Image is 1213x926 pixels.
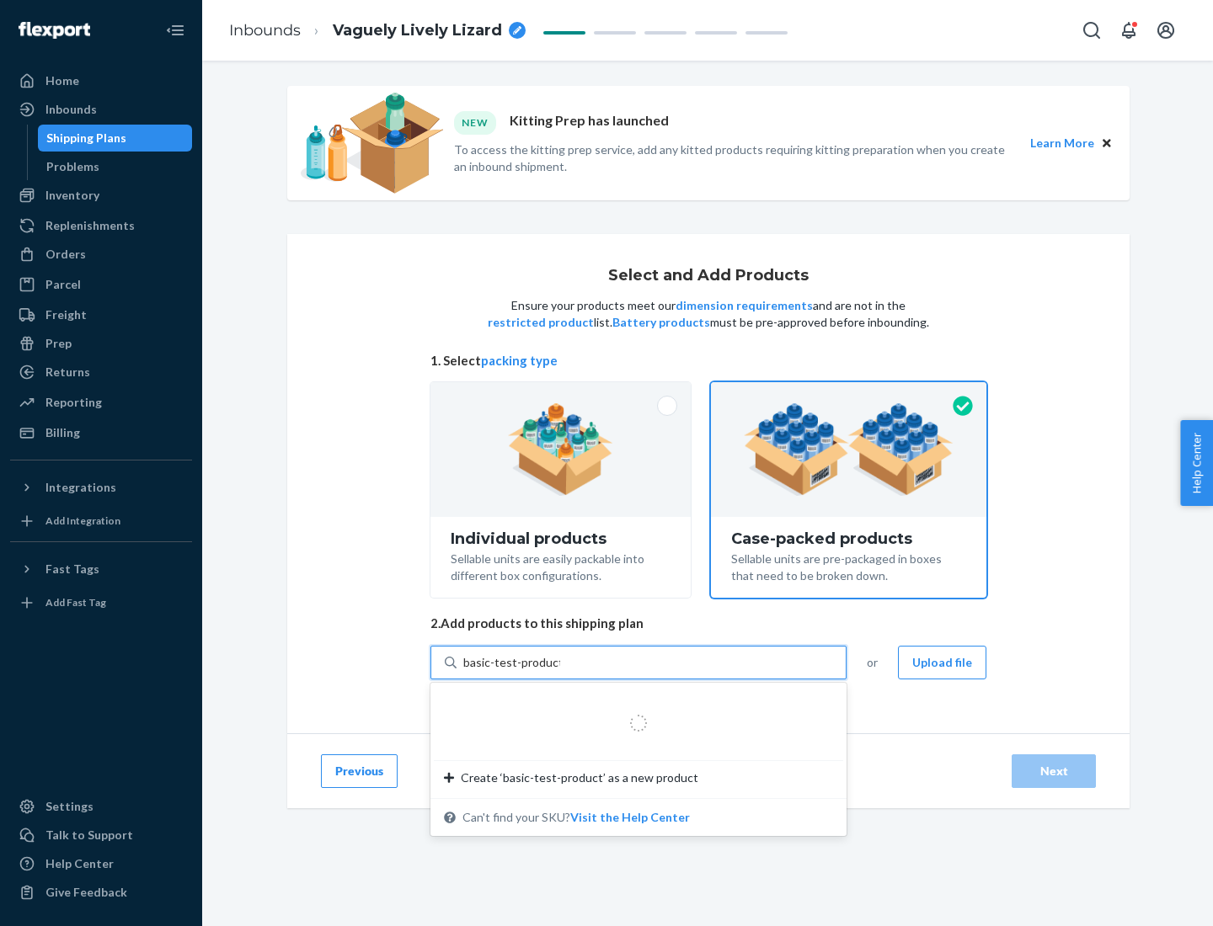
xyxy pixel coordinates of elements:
[45,217,135,234] div: Replenishments
[10,556,192,583] button: Fast Tags
[46,130,126,146] div: Shipping Plans
[10,96,192,123] a: Inbounds
[333,20,502,42] span: Vaguely Lively Lizard
[10,271,192,298] a: Parcel
[10,474,192,501] button: Integrations
[451,530,671,547] div: Individual products
[744,403,954,496] img: case-pack.59cecea509d18c883b923b81aeac6d0b.png
[1149,13,1183,47] button: Open account menu
[10,879,192,906] button: Give Feedback
[10,508,192,535] a: Add Integration
[1030,134,1094,152] button: Learn More
[45,276,81,293] div: Parcel
[508,403,613,496] img: individual-pack.facf35554cb0f1810c75b2bd6df2d64e.png
[46,158,99,175] div: Problems
[45,798,94,815] div: Settings
[461,769,698,786] span: Create ‘basic-test-product’ as a new product
[486,297,931,331] p: Ensure your products meet our and are not in the list. must be pre-approved before inbounding.
[10,330,192,357] a: Prep
[481,352,558,370] button: packing type
[430,352,986,370] span: 1. Select
[10,301,192,328] a: Freight
[612,314,710,331] button: Battery products
[45,335,72,352] div: Prep
[45,855,114,872] div: Help Center
[10,419,192,446] a: Billing
[229,21,301,40] a: Inbounds
[45,827,133,844] div: Talk to Support
[488,314,594,331] button: restricted product
[10,359,192,386] a: Returns
[38,125,193,152] a: Shipping Plans
[451,547,671,584] div: Sellable units are easily packable into different box configurations.
[10,241,192,268] a: Orders
[1098,134,1116,152] button: Close
[10,589,192,616] a: Add Fast Tag
[10,212,192,239] a: Replenishments
[454,141,1015,175] p: To access the kitting prep service, add any kitted products requiring kitting preparation when yo...
[1075,13,1109,47] button: Open Search Box
[10,389,192,416] a: Reporting
[430,615,986,632] span: 2. Add products to this shipping plan
[45,306,87,323] div: Freight
[10,67,192,94] a: Home
[10,793,192,820] a: Settings
[45,364,90,381] div: Returns
[321,754,398,788] button: Previous
[1112,13,1146,47] button: Open notifications
[45,394,102,411] div: Reporting
[45,514,120,528] div: Add Integration
[158,13,192,47] button: Close Navigation
[462,809,690,826] span: Can't find your SKU?
[570,809,690,826] button: Create ‘basic-test-product’ as a new productCan't find your SKU?
[45,424,80,441] div: Billing
[867,654,878,671] span: or
[10,822,192,849] a: Talk to Support
[731,547,966,584] div: Sellable units are pre-packaged in boxes that need to be broken down.
[898,646,986,679] button: Upload file
[45,561,99,577] div: Fast Tags
[19,22,90,39] img: Flexport logo
[10,850,192,877] a: Help Center
[454,111,496,134] div: NEW
[45,246,86,263] div: Orders
[45,595,106,609] div: Add Fast Tag
[45,884,127,901] div: Give Feedback
[676,297,813,314] button: dimension requirements
[216,6,539,56] ol: breadcrumbs
[45,479,116,496] div: Integrations
[1026,763,1082,780] div: Next
[10,182,192,209] a: Inventory
[45,101,97,118] div: Inbounds
[1012,754,1096,788] button: Next
[1180,420,1213,506] button: Help Center
[731,530,966,547] div: Case-packed products
[608,268,809,285] h1: Select and Add Products
[463,654,560,671] input: Create ‘basic-test-product’ as a new productCan't find your SKU?Visit the Help Center
[38,153,193,180] a: Problems
[510,111,669,134] p: Kitting Prep has launched
[45,72,79,89] div: Home
[45,187,99,204] div: Inventory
